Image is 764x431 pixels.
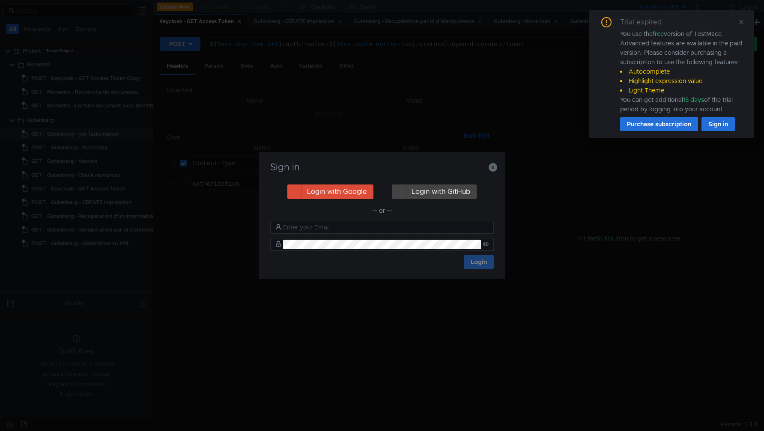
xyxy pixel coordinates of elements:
span: free [653,30,664,38]
button: Purchase subscription [620,117,698,131]
li: Light Theme [620,86,743,95]
div: — or — [270,205,494,216]
li: Autocomplete [620,67,743,76]
h3: Sign in [269,162,495,172]
button: Login with Google [287,184,373,199]
div: You can get additional of the trial period by logging into your account. [620,95,743,114]
button: Sign in [701,117,735,131]
input: Enter your Email [283,223,489,232]
li: Highlight expression value [620,76,743,86]
span: 15 days [683,96,704,104]
div: You use the version of TestMace. Advanced features are available in the paid version. Please cons... [620,29,743,114]
button: Login with GitHub [392,184,477,199]
div: Trial expired [620,17,672,27]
